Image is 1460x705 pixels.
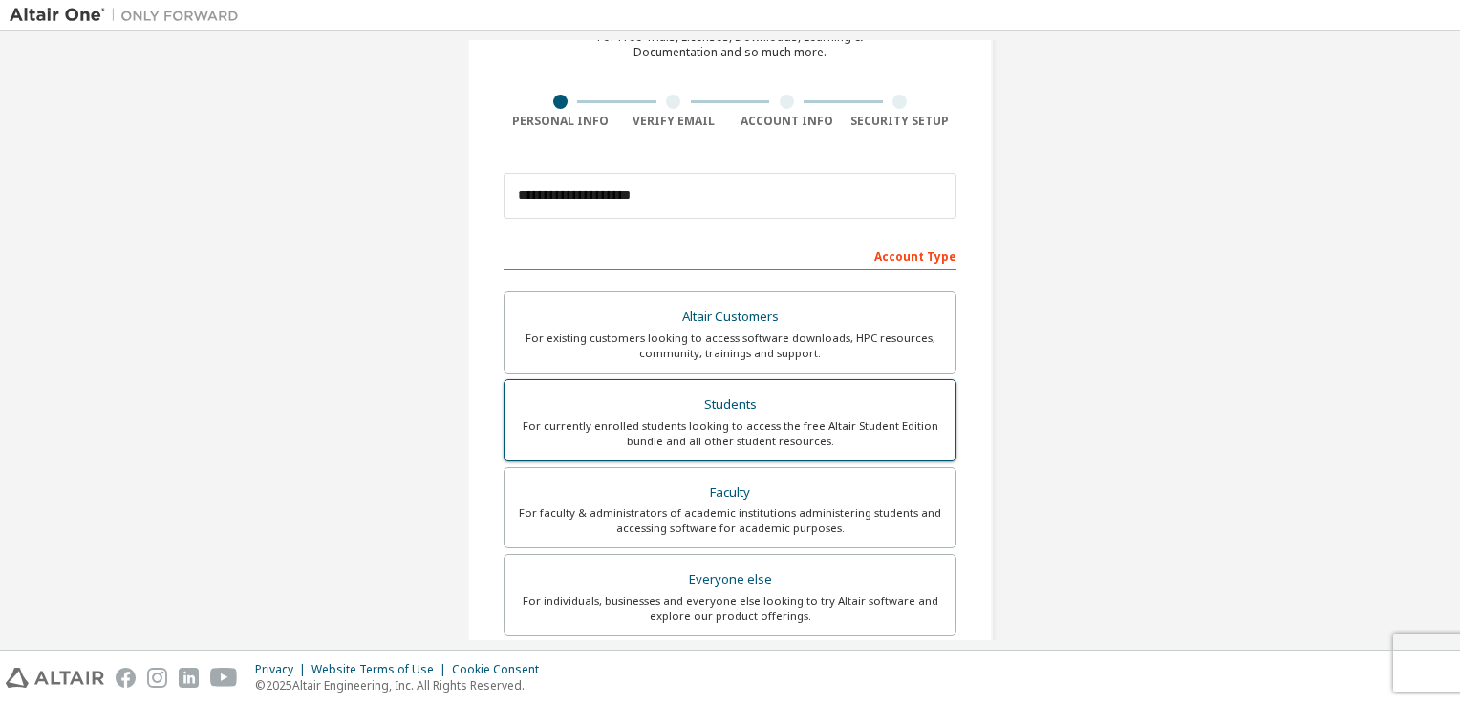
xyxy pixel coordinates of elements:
[516,331,944,361] div: For existing customers looking to access software downloads, HPC resources, community, trainings ...
[516,593,944,624] div: For individuals, businesses and everyone else looking to try Altair software and explore our prod...
[516,480,944,506] div: Faculty
[255,662,311,677] div: Privacy
[516,566,944,593] div: Everyone else
[452,662,550,677] div: Cookie Consent
[10,6,248,25] img: Altair One
[516,392,944,418] div: Students
[516,505,944,536] div: For faculty & administrators of academic institutions administering students and accessing softwa...
[730,114,844,129] div: Account Info
[617,114,731,129] div: Verify Email
[147,668,167,688] img: instagram.svg
[844,114,957,129] div: Security Setup
[6,668,104,688] img: altair_logo.svg
[116,668,136,688] img: facebook.svg
[597,30,863,60] div: For Free Trials, Licenses, Downloads, Learning & Documentation and so much more.
[504,114,617,129] div: Personal Info
[311,662,452,677] div: Website Terms of Use
[516,304,944,331] div: Altair Customers
[210,668,238,688] img: youtube.svg
[179,668,199,688] img: linkedin.svg
[255,677,550,694] p: © 2025 Altair Engineering, Inc. All Rights Reserved.
[516,418,944,449] div: For currently enrolled students looking to access the free Altair Student Edition bundle and all ...
[504,240,956,270] div: Account Type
